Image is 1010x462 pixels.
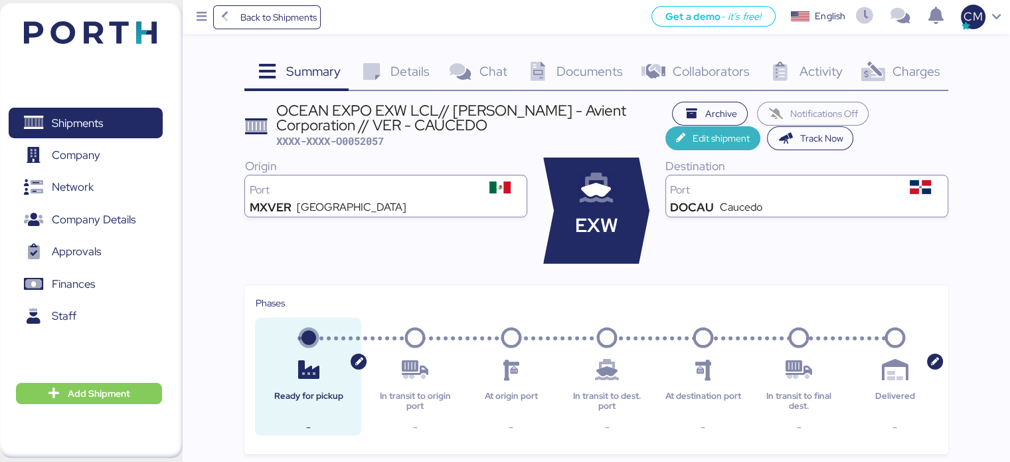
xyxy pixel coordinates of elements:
[756,392,841,411] div: In transit to final dest.
[9,108,163,138] a: Shipments
[276,134,384,148] span: XXXX-XXXX-O0052057
[670,185,898,195] div: Port
[390,62,430,80] span: Details
[705,106,737,122] span: Archive
[853,392,938,411] div: Delivered
[68,386,130,402] span: Add Shipment
[720,202,762,213] div: Caucedo
[52,242,101,261] span: Approvals
[249,185,477,195] div: Port
[468,419,553,435] div: -
[673,62,750,80] span: Collaborators
[661,392,746,411] div: At destination port
[800,130,843,146] span: Track Now
[964,8,982,25] span: CM
[756,419,841,435] div: -
[373,392,458,411] div: In transit to origin port
[52,177,94,197] span: Network
[800,62,843,80] span: Activity
[9,172,163,203] a: Network
[297,202,406,213] div: [GEOGRAPHIC_DATA]
[244,158,527,175] div: Origin
[790,106,858,122] span: Notifications Off
[240,9,316,25] span: Back to Shipments
[255,296,937,310] div: Phases
[9,237,163,267] a: Approvals
[892,62,940,80] span: Charges
[665,126,760,150] button: Edit shipment
[672,102,748,126] button: Archive
[52,146,100,165] span: Company
[767,126,854,150] button: Track Now
[661,419,746,435] div: -
[191,6,213,29] button: Menu
[757,102,869,126] button: Notifications Off
[815,9,845,23] div: English
[853,419,938,435] div: -
[9,269,163,300] a: Finances
[564,419,649,435] div: -
[373,419,458,435] div: -
[9,301,163,332] a: Staff
[249,202,291,213] div: MXVER
[670,202,714,213] div: DOCAU
[52,306,76,326] span: Staff
[693,130,750,146] span: Edit shipment
[564,392,649,411] div: In transit to dest. port
[276,103,665,133] div: OCEAN EXPO EXW LCL// [PERSON_NAME] - Avient Corporation // VER - CAUCEDO
[266,392,351,411] div: Ready for pickup
[9,140,163,171] a: Company
[52,114,103,133] span: Shipments
[665,158,948,175] div: Destination
[286,62,341,80] span: Summary
[479,62,507,80] span: Chat
[575,211,618,240] span: EXW
[16,383,162,404] button: Add Shipment
[52,275,95,294] span: Finances
[468,392,553,411] div: At origin port
[9,205,163,235] a: Company Details
[266,419,351,435] div: -
[556,62,623,80] span: Documents
[52,210,135,229] span: Company Details
[213,5,321,29] a: Back to Shipments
